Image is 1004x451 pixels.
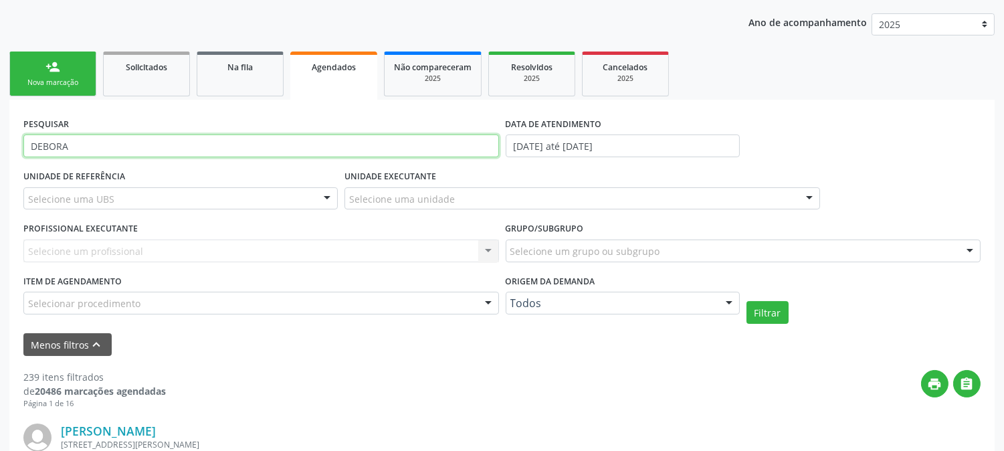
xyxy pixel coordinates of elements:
label: Item de agendamento [23,272,122,292]
div: person_add [45,60,60,74]
span: Todos [510,296,712,310]
i:  [960,377,975,391]
label: PESQUISAR [23,114,69,134]
div: 2025 [592,74,659,84]
span: Selecione uma unidade [349,192,455,206]
span: Não compareceram [394,62,472,73]
span: Solicitados [126,62,167,73]
span: Selecione uma UBS [28,192,114,206]
label: PROFISSIONAL EXECUTANTE [23,219,138,240]
div: 2025 [498,74,565,84]
div: 2025 [394,74,472,84]
i: print [928,377,942,391]
span: Selecionar procedimento [28,296,140,310]
div: [STREET_ADDRESS][PERSON_NAME] [61,439,780,450]
i: keyboard_arrow_up [90,337,104,352]
label: UNIDADE DE REFERÊNCIA [23,167,125,187]
span: Na fila [227,62,253,73]
span: Cancelados [603,62,648,73]
label: Origem da demanda [506,272,595,292]
span: Resolvidos [511,62,553,73]
div: Página 1 de 16 [23,398,166,410]
label: UNIDADE EXECUTANTE [344,167,436,187]
input: Nome, CNS [23,134,499,157]
span: Agendados [312,62,356,73]
div: de [23,384,166,398]
p: Ano de acompanhamento [748,13,867,30]
div: Nova marcação [19,78,86,88]
button: Filtrar [746,301,789,324]
div: 239 itens filtrados [23,370,166,384]
span: Selecione um grupo ou subgrupo [510,244,660,258]
input: Selecione um intervalo [506,134,740,157]
strong: 20486 marcações agendadas [35,385,166,397]
a: [PERSON_NAME] [61,424,156,438]
button: print [921,370,948,397]
button: Menos filtroskeyboard_arrow_up [23,333,112,357]
label: Grupo/Subgrupo [506,219,584,240]
label: DATA DE ATENDIMENTO [506,114,602,134]
button:  [953,370,981,397]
